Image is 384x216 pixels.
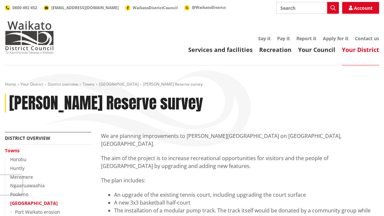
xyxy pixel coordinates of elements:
[5,82,379,87] nav: breadcrumb
[143,81,203,87] span: [PERSON_NAME] Reserve survey
[10,200,58,206] a: [GEOGRAPHIC_DATA]
[133,5,178,10] span: WaikatoDistrictCouncil
[188,46,253,54] a: Services and facilities
[259,46,292,54] a: Recreation
[5,5,37,10] a: 0800 492 452
[10,182,45,189] a: Ngaaruawaahia
[342,2,379,14] a: Account
[258,35,271,42] a: Say it
[276,2,339,14] input: Search input
[323,35,348,42] a: Apply for it
[12,5,37,10] span: 0800 492 452
[296,35,316,42] a: Report it
[342,46,379,54] a: Your District
[15,209,60,215] a: Port Waikato erosion
[10,165,25,171] a: Huntly
[99,81,139,87] a: [GEOGRAPHIC_DATA]
[101,176,379,184] p: The plan includes:
[277,35,290,42] a: Pay it
[10,156,26,162] a: Horotiu
[355,35,379,42] a: Contact us
[5,147,20,154] a: Towns
[125,5,178,10] a: WaikatoDistrictCouncil
[48,81,78,87] a: District overview
[10,174,33,180] a: Meremere
[83,81,94,87] a: Towns
[114,191,379,199] li: An upgrade of the existing tennis court, including upgrading the court surface
[192,5,226,10] span: @WaikatoDistrict
[51,5,119,10] span: [EMAIL_ADDRESS][DOMAIN_NAME]
[21,81,43,87] a: Your District
[5,21,54,54] img: Waikato District Council - Te Kaunihera aa Takiwaa o Waikato
[101,132,379,148] p: We are planning improvements to [PERSON_NAME][GEOGRAPHIC_DATA] on [GEOGRAPHIC_DATA], [GEOGRAPHIC_...
[9,94,203,113] h1: [PERSON_NAME] Reserve survey
[101,154,379,170] p: The aim of the project is to increase recreational opportunities for visitors and the people of [...
[5,135,50,141] a: District overview
[44,5,119,10] a: [EMAIL_ADDRESS][DOMAIN_NAME]
[114,199,379,207] li: A new 3x3 basketball half-court
[184,5,226,10] a: @WaikatoDistrict
[5,81,16,87] a: Home
[298,46,335,54] a: Your Council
